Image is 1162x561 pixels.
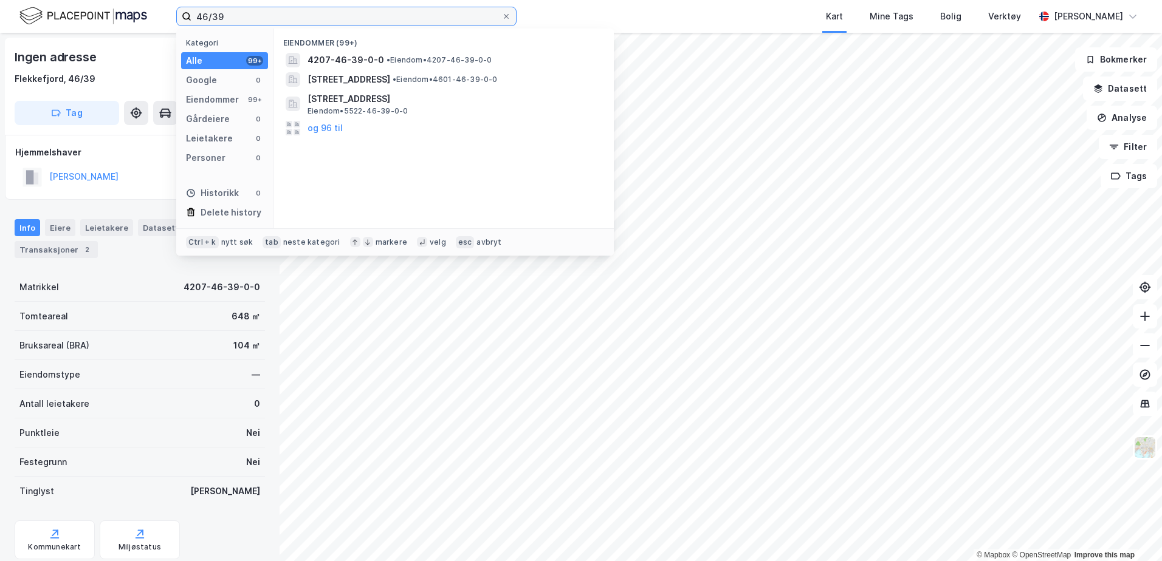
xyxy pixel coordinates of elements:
[15,219,40,236] div: Info
[19,426,60,440] div: Punktleie
[15,47,98,67] div: Ingen adresse
[308,121,343,135] button: og 96 til
[254,396,260,411] div: 0
[80,219,133,236] div: Leietakere
[1075,47,1157,72] button: Bokmerker
[430,237,446,247] div: velg
[940,9,961,24] div: Bolig
[186,186,239,200] div: Historikk
[1087,106,1157,130] button: Analyse
[1099,135,1157,159] button: Filter
[201,205,261,220] div: Delete history
[308,92,599,106] span: [STREET_ADDRESS]
[15,145,264,160] div: Hjemmelshaver
[253,114,263,124] div: 0
[387,55,492,65] span: Eiendom • 4207-46-39-0-0
[870,9,913,24] div: Mine Tags
[138,219,184,236] div: Datasett
[308,106,408,116] span: Eiendom • 5522-46-39-0-0
[252,367,260,382] div: —
[826,9,843,24] div: Kart
[28,542,81,552] div: Kommunekart
[246,95,263,104] div: 99+
[45,219,75,236] div: Eiere
[246,455,260,469] div: Nei
[186,73,217,87] div: Google
[1054,9,1123,24] div: [PERSON_NAME]
[393,75,498,84] span: Eiendom • 4601-46-39-0-0
[1083,76,1157,101] button: Datasett
[308,53,384,67] span: 4207-46-39-0-0
[376,237,407,247] div: markere
[253,153,263,163] div: 0
[19,5,147,27] img: logo.f888ab2527a4732fd821a326f86c7f29.svg
[988,9,1021,24] div: Verktøy
[184,280,260,294] div: 4207-46-39-0-0
[186,236,219,248] div: Ctrl + k
[19,455,67,469] div: Festegrunn
[1101,164,1157,188] button: Tags
[15,72,95,86] div: Flekkefjord, 46/39
[19,396,89,411] div: Antall leietakere
[1012,551,1071,559] a: OpenStreetMap
[19,309,68,324] div: Tomteareal
[253,75,263,85] div: 0
[246,56,263,66] div: 99+
[1101,503,1162,561] iframe: Chat Widget
[19,367,80,382] div: Eiendomstype
[191,7,501,25] input: Søk på adresse, matrikkel, gårdeiere, leietakere eller personer
[246,426,260,440] div: Nei
[308,72,390,87] span: [STREET_ADDRESS]
[456,236,475,248] div: esc
[81,243,93,256] div: 2
[15,241,98,258] div: Transaksjoner
[253,134,263,143] div: 0
[253,188,263,198] div: 0
[283,237,340,247] div: neste kategori
[19,280,59,294] div: Matrikkel
[387,55,390,64] span: •
[186,38,268,47] div: Kategori
[977,551,1010,559] a: Mapbox
[232,309,260,324] div: 648 ㎡
[186,53,202,68] div: Alle
[15,101,119,125] button: Tag
[393,75,396,84] span: •
[1101,503,1162,561] div: Kontrollprogram for chat
[186,92,239,107] div: Eiendommer
[186,151,225,165] div: Personer
[186,112,230,126] div: Gårdeiere
[1133,436,1157,459] img: Z
[186,131,233,146] div: Leietakere
[190,484,260,498] div: [PERSON_NAME]
[119,542,161,552] div: Miljøstatus
[233,338,260,353] div: 104 ㎡
[221,237,253,247] div: nytt søk
[1074,551,1135,559] a: Improve this map
[476,237,501,247] div: avbryt
[19,338,89,353] div: Bruksareal (BRA)
[263,236,281,248] div: tab
[19,484,54,498] div: Tinglyst
[273,29,614,50] div: Eiendommer (99+)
